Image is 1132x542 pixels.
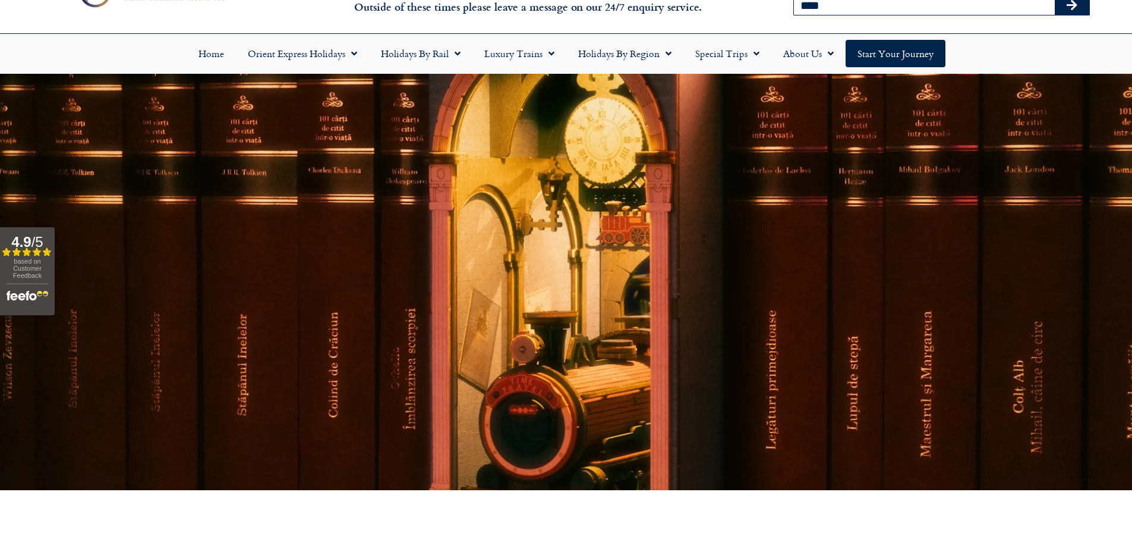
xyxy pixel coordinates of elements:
[846,40,945,67] a: Start your Journey
[566,40,683,67] a: Holidays by Region
[472,40,566,67] a: Luxury Trains
[236,40,369,67] a: Orient Express Holidays
[187,40,236,67] a: Home
[771,40,846,67] a: About Us
[369,40,472,67] a: Holidays by Rail
[683,40,771,67] a: Special Trips
[6,40,1126,67] nav: Menu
